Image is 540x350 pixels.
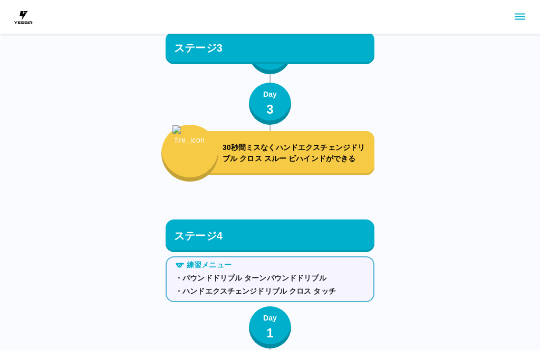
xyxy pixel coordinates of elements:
[175,273,365,284] p: ・パウンドドリブル ターンパウンドドリブル
[13,6,34,27] img: dummy
[161,125,218,182] button: fire_icon
[263,313,277,324] p: Day
[266,101,274,119] p: 3
[266,324,274,343] p: 1
[187,260,232,271] p: 練習メニュー
[263,89,277,101] p: Day
[249,83,291,125] button: Day3
[174,228,223,244] p: ステージ4
[175,286,365,297] p: ・ハンドエクスチェンジドリブル クロス タッチ
[172,126,208,169] img: fire_icon
[223,143,370,165] p: 30秒間ミスなくハンドエクスチェンジドリブル クロス スルー ビハインドができる
[174,40,223,56] p: ステージ3
[249,307,291,349] button: Day1
[511,8,529,26] button: sidemenu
